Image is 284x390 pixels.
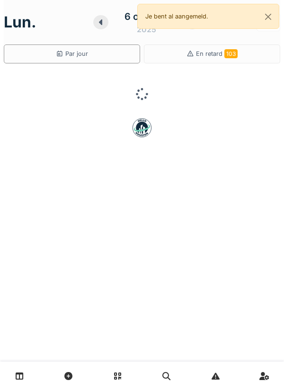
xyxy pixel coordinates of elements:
[224,49,238,58] span: 103
[137,24,156,35] div: 2025
[257,4,279,29] button: Close
[124,9,169,24] div: 6 octobre
[4,13,36,31] h1: lun.
[133,118,151,137] img: badge-BVDL4wpA.svg
[56,49,88,58] div: Par jour
[137,4,279,29] div: Je bent al aangemeld.
[196,50,238,57] span: En retard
